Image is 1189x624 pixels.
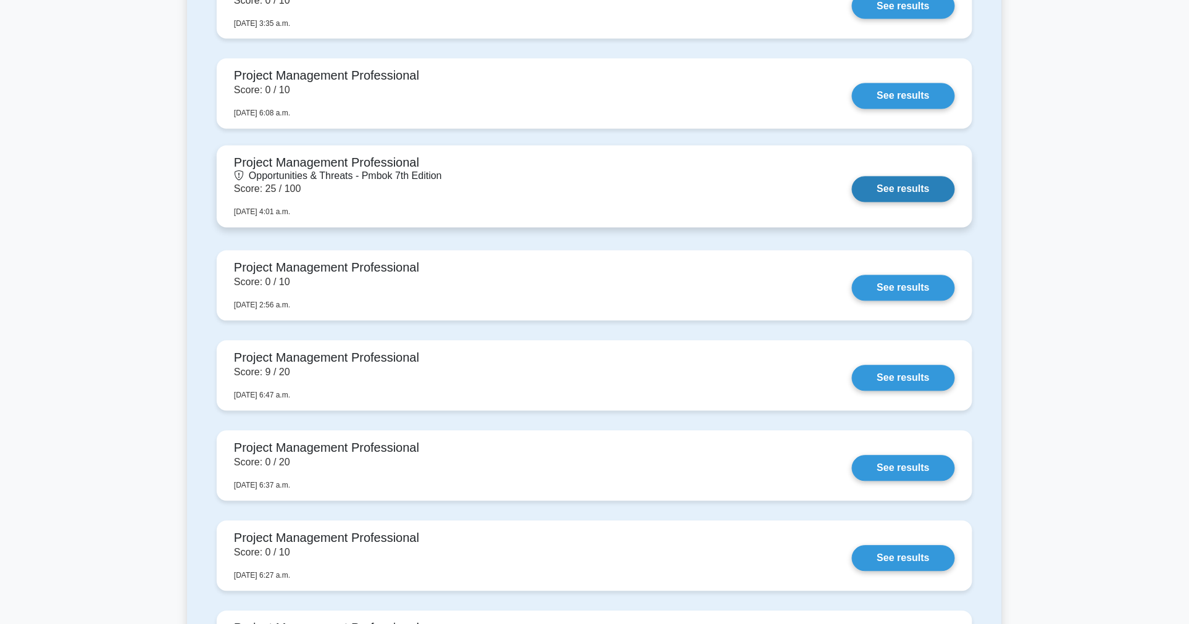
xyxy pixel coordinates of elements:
[852,275,955,301] a: See results
[852,83,955,109] a: See results
[852,365,955,391] a: See results
[852,177,955,202] a: See results
[852,546,955,572] a: See results
[852,456,955,481] a: See results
